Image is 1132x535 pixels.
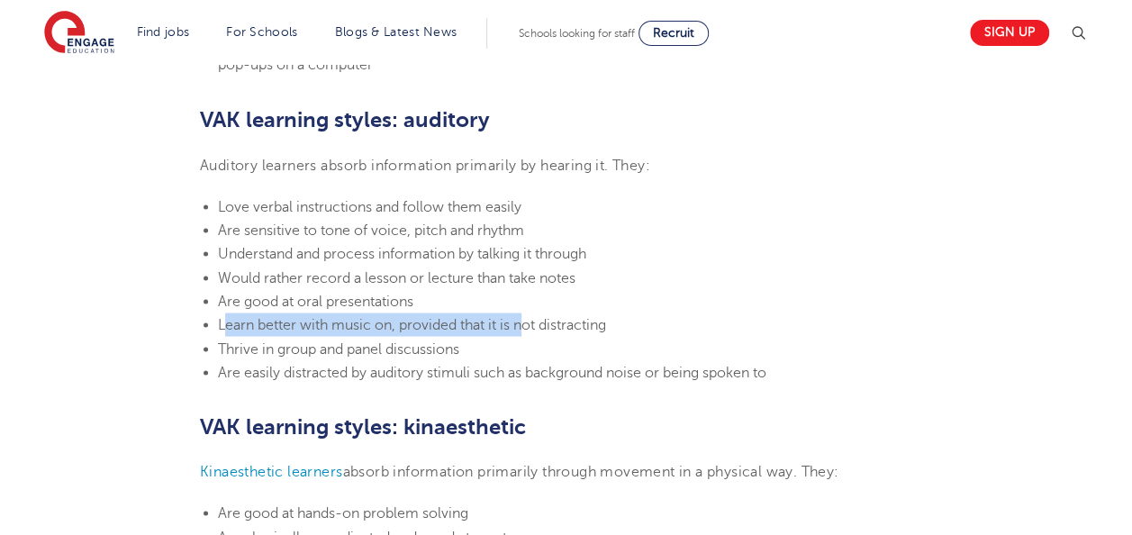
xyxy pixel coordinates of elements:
b: VAK learning styles: kinaesthetic [200,413,526,439]
b: VAK learning styles: auditory [200,107,490,132]
a: For Schools [226,25,297,39]
img: Engage Education [44,11,114,56]
span: Schools looking for staff [519,27,635,40]
span: Are sensitive to tone of voice, pitch and rhythm [218,222,524,238]
span: Are easily distracted by auditory stimuli such as background noise or being spoken to [218,364,766,380]
span: Recruit [653,26,694,40]
span: Learn better with music on, provided that it is not distracting [218,316,606,332]
span: Understand and process information by talking it through [218,245,586,261]
span: Are good at hands-on problem solving [218,504,468,521]
a: Sign up [970,20,1049,46]
span: Would rather record a lesson or lecture than take notes [218,269,575,286]
a: Kinaesthetic learners [200,463,342,479]
span: Thrive in group and panel discussions [218,340,459,357]
span: Love verbal instructions and follow them easily [218,198,521,214]
a: Recruit [638,21,709,46]
span: Are good at oral presentations [218,293,413,309]
span: Auditory learners absorb information primarily by hearing it. They: [200,157,650,173]
a: Blogs & Latest News [335,25,457,39]
a: Find jobs [137,25,190,39]
span: absorb information primarily through movement in a physical way. They: [342,463,838,479]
